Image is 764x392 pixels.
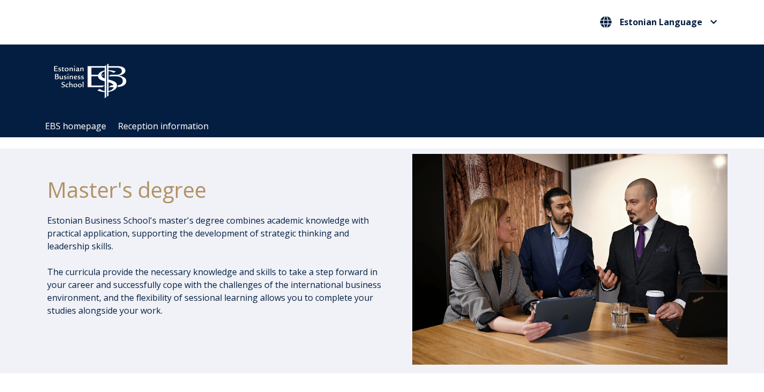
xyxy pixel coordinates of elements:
[47,175,206,204] font: Master's degree
[412,154,728,364] img: DSC_1073
[44,55,136,101] img: ebs_logo2016_white
[597,13,720,31] nav: Choose your language
[45,120,106,132] font: EBS homepage
[39,115,736,137] div: Navigation Menu
[620,16,702,28] font: Estonian Language
[47,215,369,252] font: Estonian Business School's master's degree combines academic knowledge with practical application...
[342,74,494,86] font: Community for Growth and Response
[47,266,381,316] font: The curricula provide the necessary knowledge and skills to take a step forward in your career an...
[118,120,209,132] font: Reception information
[597,13,720,31] button: Estonian Language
